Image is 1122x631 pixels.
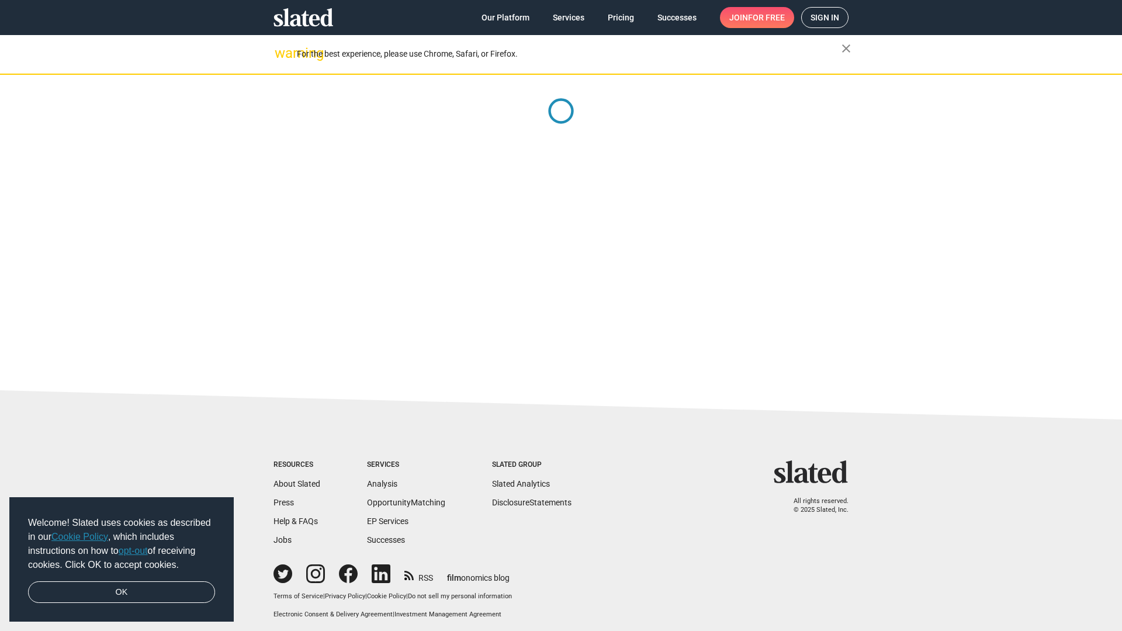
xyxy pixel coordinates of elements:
[273,516,318,526] a: Help & FAQs
[365,592,367,600] span: |
[28,516,215,572] span: Welcome! Slated uses cookies as described in our , which includes instructions on how to of recei...
[51,532,108,542] a: Cookie Policy
[367,460,445,470] div: Services
[472,7,539,28] a: Our Platform
[273,498,294,507] a: Press
[720,7,794,28] a: Joinfor free
[748,7,785,28] span: for free
[729,7,785,28] span: Join
[408,592,512,601] button: Do not sell my personal information
[273,611,393,618] a: Electronic Consent & Delivery Agreement
[839,41,853,56] mat-icon: close
[553,7,584,28] span: Services
[404,566,433,584] a: RSS
[273,479,320,488] a: About Slated
[811,8,839,27] span: Sign in
[9,497,234,622] div: cookieconsent
[801,7,849,28] a: Sign in
[275,46,289,60] mat-icon: warning
[781,497,849,514] p: All rights reserved. © 2025 Slated, Inc.
[492,498,572,507] a: DisclosureStatements
[367,592,406,600] a: Cookie Policy
[367,516,408,526] a: EP Services
[406,592,408,600] span: |
[598,7,643,28] a: Pricing
[447,573,461,583] span: film
[608,7,634,28] span: Pricing
[492,479,550,488] a: Slated Analytics
[28,581,215,604] a: dismiss cookie message
[657,7,697,28] span: Successes
[648,7,706,28] a: Successes
[273,592,323,600] a: Terms of Service
[273,460,320,470] div: Resources
[543,7,594,28] a: Services
[367,535,405,545] a: Successes
[394,611,501,618] a: Investment Management Agreement
[492,460,572,470] div: Slated Group
[325,592,365,600] a: Privacy Policy
[393,611,394,618] span: |
[482,7,529,28] span: Our Platform
[119,546,148,556] a: opt-out
[273,535,292,545] a: Jobs
[367,498,445,507] a: OpportunityMatching
[447,563,510,584] a: filmonomics blog
[297,46,841,62] div: For the best experience, please use Chrome, Safari, or Firefox.
[367,479,397,488] a: Analysis
[323,592,325,600] span: |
